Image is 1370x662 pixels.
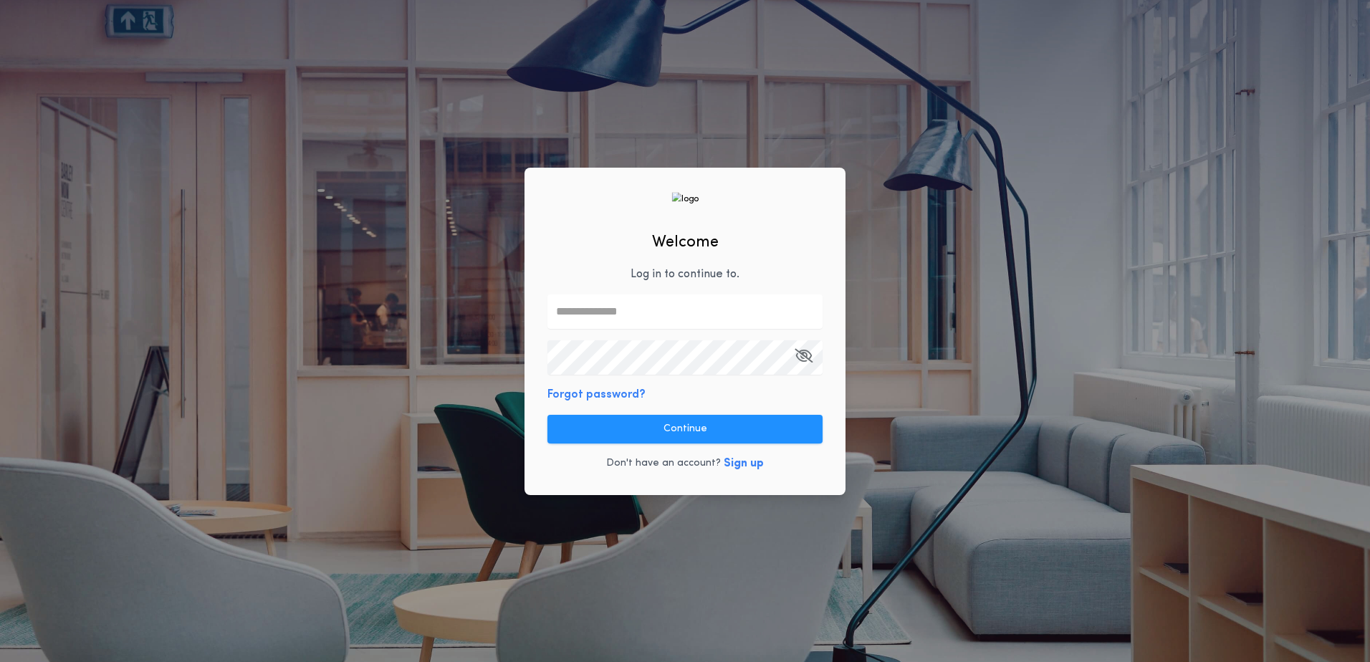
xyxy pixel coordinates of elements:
[671,192,699,206] img: logo
[652,231,719,254] h2: Welcome
[631,266,739,283] p: Log in to continue to .
[547,415,823,443] button: Continue
[724,455,764,472] button: Sign up
[547,386,646,403] button: Forgot password?
[606,456,721,471] p: Don't have an account?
